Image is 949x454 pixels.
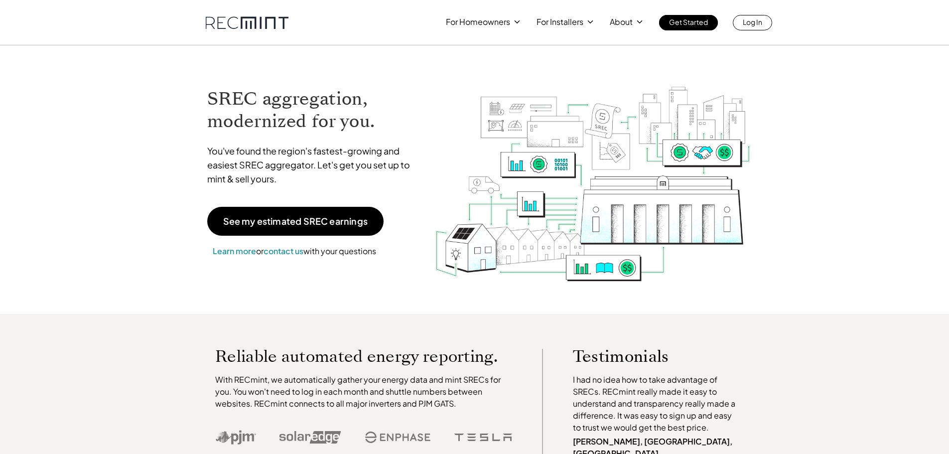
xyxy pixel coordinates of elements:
p: See my estimated SREC earnings [223,217,368,226]
p: With RECmint, we automatically gather your energy data and mint SRECs for you. You won't need to ... [215,374,512,410]
a: Log In [733,15,772,30]
a: contact us [264,246,303,256]
p: Log In [743,15,762,29]
p: Reliable automated energy reporting. [215,349,512,364]
img: RECmint value cycle [434,60,752,284]
a: Learn more [213,246,256,256]
a: See my estimated SREC earnings [207,207,384,236]
p: Get Started [669,15,708,29]
p: Testimonials [573,349,721,364]
p: I had no idea how to take advantage of SRECs. RECmint really made it easy to understand and trans... [573,374,740,434]
h1: SREC aggregation, modernized for you. [207,88,419,133]
p: For Installers [537,15,583,29]
p: or with your questions [207,245,382,258]
p: You've found the region's fastest-growing and easiest SREC aggregator. Let's get you set up to mi... [207,144,419,186]
p: For Homeowners [446,15,510,29]
a: Get Started [659,15,718,30]
p: About [610,15,633,29]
